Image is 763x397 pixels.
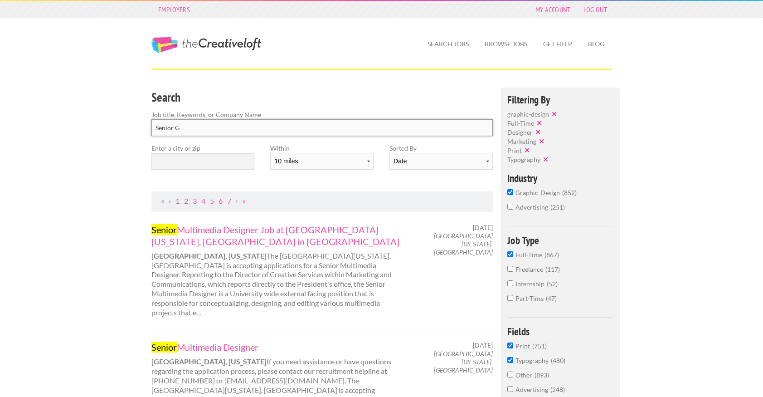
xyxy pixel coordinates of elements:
mark: Senior [151,342,177,353]
span: 248 [550,386,565,393]
strong: [GEOGRAPHIC_DATA], [US_STATE] [151,251,267,260]
div: The [GEOGRAPHIC_DATA][US_STATE], [GEOGRAPHIC_DATA] is accepting applications for a Senior Multime... [144,224,412,318]
span: Marketing [507,137,536,145]
input: Typography480 [507,357,513,363]
a: Employers [154,3,194,16]
button: ✕ [533,127,545,137]
a: Page 5 [210,196,214,205]
label: Enter a city or zip [151,143,254,153]
em: [GEOGRAPHIC_DATA][US_STATE], [GEOGRAPHIC_DATA] [434,232,493,256]
input: Other893 [507,372,513,377]
a: SeniorMultimedia Designer Job at [GEOGRAPHIC_DATA][US_STATE], [GEOGRAPHIC_DATA] in [GEOGRAPHIC_DATA] [151,224,403,247]
span: 751 [532,342,547,350]
span: 893 [535,371,549,379]
input: Advertising248 [507,386,513,392]
input: Part-Time47 [507,295,513,301]
span: Print [515,342,532,350]
a: Page 6 [219,196,223,205]
a: Blog [581,34,612,54]
span: Advertising [515,386,550,393]
span: 480 [551,357,565,364]
span: 867 [544,251,559,259]
span: Typography [515,357,551,364]
span: Full-Time [507,119,534,127]
span: Designer [507,128,533,136]
input: Search [151,119,493,136]
a: Page 2 [184,196,188,205]
label: Job title, Keywords, or Company Name [151,110,493,119]
span: graphic-design [507,110,549,118]
select: Sort results by [389,153,492,170]
h4: Fields [507,326,613,337]
input: Full-Time867 [507,251,513,257]
span: 52 [547,280,558,288]
label: Sorted By [389,143,492,153]
h4: Filtering By [507,94,613,105]
span: 47 [546,294,557,302]
a: The Creative Loft [151,37,261,54]
a: Browse Jobs [477,34,535,54]
span: Print [507,147,522,154]
span: Previous Page [169,196,171,205]
button: ✕ [534,118,547,127]
span: advertising [515,203,550,211]
a: My Account [531,3,575,16]
button: ✕ [536,137,549,146]
a: SeniorMultimedia Designer [151,341,403,353]
span: [DATE] [473,341,493,349]
a: Page 1 [175,196,180,205]
input: Internship52 [507,280,513,286]
span: Other [515,371,535,379]
span: First Page [161,196,164,205]
label: Within [270,143,373,153]
a: Next Page [236,196,238,205]
a: Page 4 [201,196,205,205]
span: Full-Time [515,251,544,259]
h4: Job Type [507,235,613,245]
input: Freelance117 [507,266,513,272]
span: 852 [562,189,577,196]
span: 117 [545,265,560,273]
button: ✕ [522,146,535,155]
a: Page 3 [193,196,197,205]
span: Part-Time [515,294,546,302]
h4: Industry [507,173,613,183]
h3: Search [151,89,493,106]
button: ✕ [549,109,562,118]
span: Freelance [515,265,545,273]
a: Get Help [536,34,579,54]
span: Typography [507,156,540,163]
button: ✕ [540,155,553,164]
input: advertising251 [507,204,513,210]
a: Search Jobs [420,34,476,54]
a: Last Page, Page 87 [243,196,246,205]
span: [DATE] [473,224,493,232]
span: graphic-design [515,189,562,196]
a: Page 7 [227,196,231,205]
a: Log Out [579,3,612,16]
span: Internship [515,280,547,288]
em: [GEOGRAPHIC_DATA][US_STATE], [GEOGRAPHIC_DATA] [434,350,493,374]
strong: [GEOGRAPHIC_DATA], [US_STATE] [151,357,267,366]
span: 251 [550,203,565,211]
input: graphic-design852 [507,189,513,195]
mark: Senior [151,224,177,235]
input: Print751 [507,343,513,348]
